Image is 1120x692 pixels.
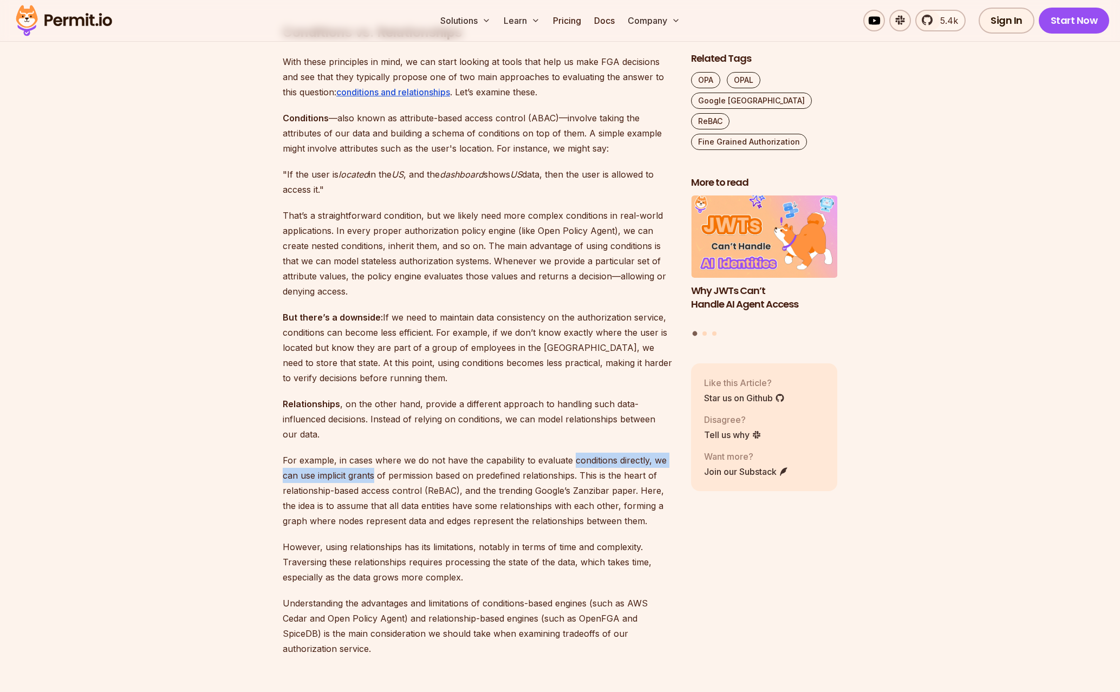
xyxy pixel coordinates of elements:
[11,2,117,39] img: Permit logo
[623,10,685,31] button: Company
[979,8,1034,34] a: Sign In
[915,10,966,31] a: 5.4k
[691,196,837,338] div: Posts
[499,10,544,31] button: Learn
[691,284,837,311] h3: Why JWTs Can’t Handle AI Agent Access
[283,208,674,299] p: That’s a straightforward condition, but we likely need more complex conditions in real-world appl...
[283,539,674,585] p: However, using relationships has its limitations, notably in terms of time and complexity. Traver...
[338,169,369,180] em: located
[283,54,674,100] p: With these principles in mind, we can start looking at tools that help us make FGA decisions and ...
[691,93,812,109] a: Google [GEOGRAPHIC_DATA]
[283,396,674,442] p: , on the other hand, provide a different approach to handling such data-influenced decisions. Ins...
[691,196,837,325] li: 1 of 3
[283,312,383,323] strong: But there’s a downside:
[283,113,329,123] strong: Conditions
[691,72,720,88] a: OPA
[510,169,522,180] em: US
[934,14,958,27] span: 5.4k
[283,596,674,656] p: Understanding the advantages and limitations of conditions-based engines (such as AWS Cedar and O...
[336,87,450,97] a: conditions and relationships
[392,169,403,180] em: US
[691,134,807,150] a: Fine Grained Authorization
[693,331,698,336] button: Go to slide 1
[691,176,837,190] h2: More to read
[283,453,674,528] p: For example, in cases where we do not have the capability to evaluate conditions directly, we can...
[704,465,789,478] a: Join our Substack
[691,196,837,325] a: Why JWTs Can’t Handle AI Agent AccessWhy JWTs Can’t Handle AI Agent Access
[691,52,837,66] h2: Related Tags
[436,10,495,31] button: Solutions
[704,428,761,441] a: Tell us why
[590,10,619,31] a: Docs
[712,331,717,336] button: Go to slide 3
[549,10,585,31] a: Pricing
[283,399,340,409] strong: Relationships
[704,376,785,389] p: Like this Article?
[283,110,674,156] p: —also known as attribute-based access control (ABAC)—involve taking the attributes of our data an...
[283,310,674,386] p: If we need to maintain data consistency on the authorization service, conditions can become less ...
[727,72,760,88] a: OPAL
[704,450,789,463] p: Want more?
[704,413,761,426] p: Disagree?
[702,331,707,336] button: Go to slide 2
[1039,8,1110,34] a: Start Now
[704,391,785,404] a: Star us on Github
[283,167,674,197] p: "If the user is in the , and the shows data, then the user is allowed to access it."
[691,113,730,129] a: ReBAC
[440,169,484,180] em: dashboard
[691,196,837,278] img: Why JWTs Can’t Handle AI Agent Access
